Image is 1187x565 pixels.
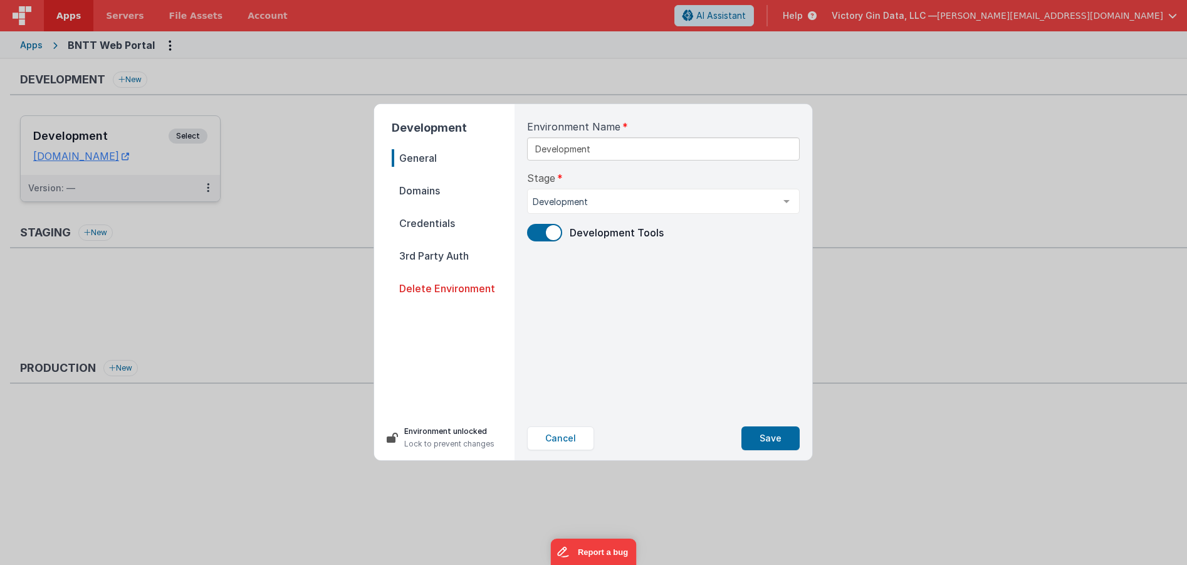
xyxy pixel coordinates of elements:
[392,182,515,199] span: Domains
[392,149,515,167] span: General
[533,196,774,208] span: Development
[527,426,594,450] button: Cancel
[551,539,637,565] iframe: Marker.io feedback button
[527,119,620,134] span: Environment Name
[392,247,515,265] span: 3rd Party Auth
[741,426,800,450] button: Save
[392,214,515,232] span: Credentials
[392,280,515,297] span: Delete Environment
[404,438,494,450] p: Lock to prevent changes
[527,171,555,186] span: Stage
[570,226,664,239] span: Development Tools
[392,119,515,137] h2: Development
[404,425,494,438] p: Environment unlocked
